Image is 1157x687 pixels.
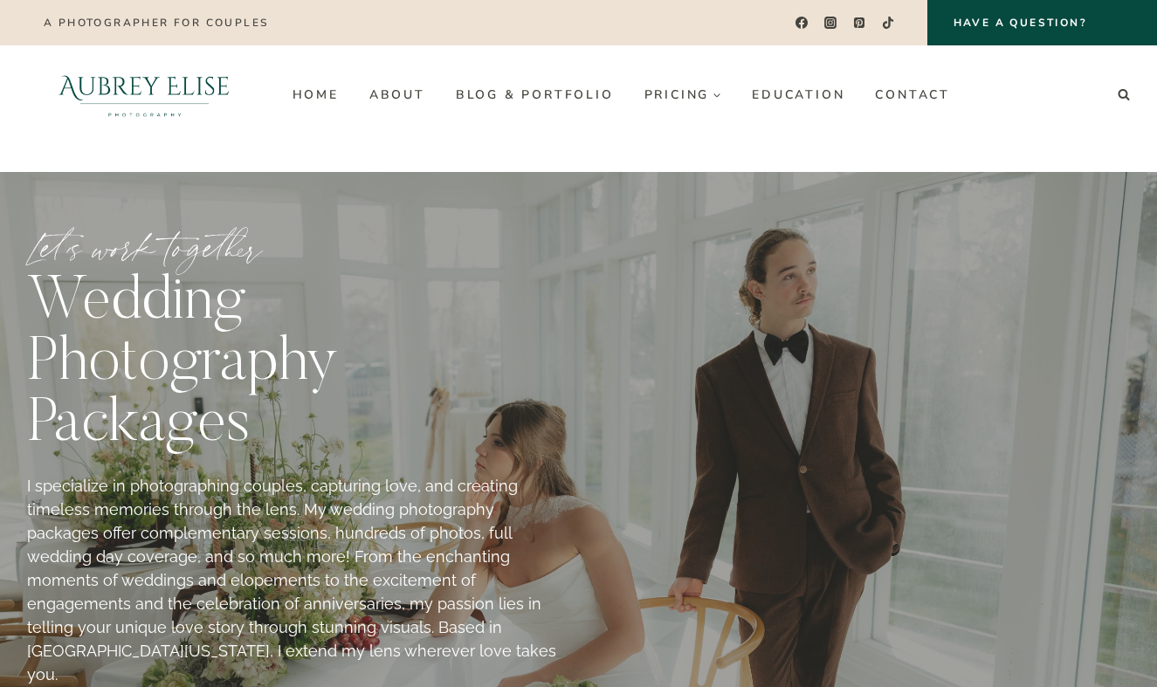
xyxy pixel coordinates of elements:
[737,80,860,108] a: Education
[27,474,565,686] p: I specialize in photographing couples, capturing love, and creating timeless memories through the...
[629,80,737,108] a: Pricing
[644,88,722,101] span: Pricing
[44,17,268,29] p: A photographer for couples
[21,45,268,144] img: Aubrey Elise Photography
[354,80,440,108] a: About
[818,10,844,36] a: Instagram
[277,80,965,108] nav: Primary Navigation
[440,80,629,108] a: Blog & Portfolio
[277,80,354,108] a: Home
[27,273,565,457] h1: wedding photography packages
[860,80,966,108] a: Contact
[1112,83,1136,107] button: View Search Form
[847,10,872,36] a: Pinterest
[876,10,901,36] a: TikTok
[27,230,565,264] p: Let’s work together
[789,10,814,36] a: Facebook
